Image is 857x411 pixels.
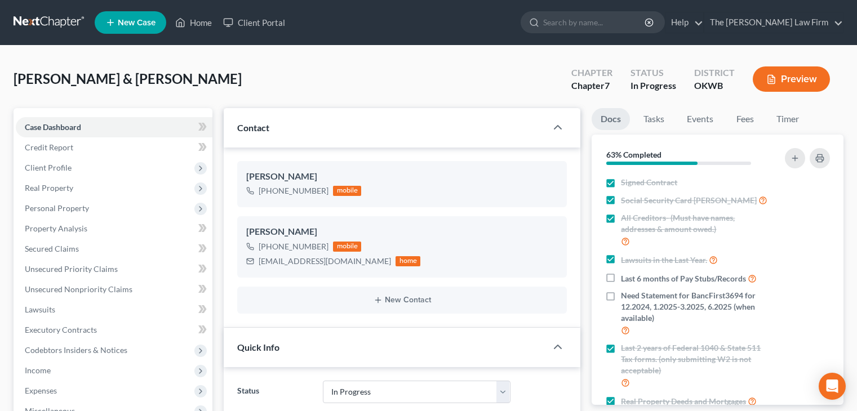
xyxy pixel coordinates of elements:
[621,212,771,235] span: All Creditors- (Must have names, addresses & amount owed.)
[232,381,317,403] label: Status
[237,122,269,133] span: Contact
[621,273,746,284] span: Last 6 months of Pay Stubs/Records
[170,12,217,33] a: Home
[630,79,676,92] div: In Progress
[396,256,420,266] div: home
[634,108,673,130] a: Tasks
[25,142,73,152] span: Credit Report
[259,185,328,196] div: [PHONE_NUMBER]
[25,183,73,193] span: Real Property
[25,284,132,294] span: Unsecured Nonpriority Claims
[25,264,118,274] span: Unsecured Priority Claims
[25,345,127,355] span: Codebtors Insiders & Notices
[694,66,735,79] div: District
[665,12,703,33] a: Help
[571,66,612,79] div: Chapter
[333,242,361,252] div: mobile
[16,137,212,158] a: Credit Report
[621,254,707,266] span: Lawsuits in the Last Year.
[25,305,55,314] span: Lawsuits
[753,66,830,92] button: Preview
[25,325,97,334] span: Executory Contracts
[25,244,79,253] span: Secured Claims
[571,79,612,92] div: Chapter
[630,66,676,79] div: Status
[246,225,558,239] div: [PERSON_NAME]
[14,70,242,87] span: [PERSON_NAME] & [PERSON_NAME]
[16,117,212,137] a: Case Dashboard
[606,150,661,159] strong: 63% Completed
[25,386,57,395] span: Expenses
[16,320,212,340] a: Executory Contracts
[25,122,81,132] span: Case Dashboard
[259,256,391,267] div: [EMAIL_ADDRESS][DOMAIN_NAME]
[767,108,808,130] a: Timer
[25,365,51,375] span: Income
[16,259,212,279] a: Unsecured Priority Claims
[16,239,212,259] a: Secured Claims
[16,300,212,320] a: Lawsuits
[727,108,763,130] a: Fees
[16,218,212,239] a: Property Analysis
[25,224,87,233] span: Property Analysis
[16,279,212,300] a: Unsecured Nonpriority Claims
[246,170,558,184] div: [PERSON_NAME]
[217,12,291,33] a: Client Portal
[25,203,89,213] span: Personal Property
[592,108,630,130] a: Docs
[694,79,735,92] div: OKWB
[246,296,558,305] button: New Contact
[543,12,646,33] input: Search by name...
[678,108,722,130] a: Events
[237,342,279,352] span: Quick Info
[621,342,771,376] span: Last 2 years of Federal 1040 & State 511 Tax forms. (only submitting W2 is not acceptable)
[621,396,746,407] span: Real Property Deeds and Mortgages
[333,186,361,196] div: mobile
[621,290,771,324] span: Need Statement for BancFirst3694 for 12.2024, 1.2025-3.2025, 6.2025 (when available)
[259,241,328,252] div: [PHONE_NUMBER]
[118,19,156,27] span: New Case
[605,80,610,91] span: 7
[621,177,677,188] span: Signed Contract
[704,12,843,33] a: The [PERSON_NAME] Law Firm
[819,373,846,400] div: Open Intercom Messenger
[25,163,72,172] span: Client Profile
[621,195,757,206] span: Social Security Card [PERSON_NAME]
